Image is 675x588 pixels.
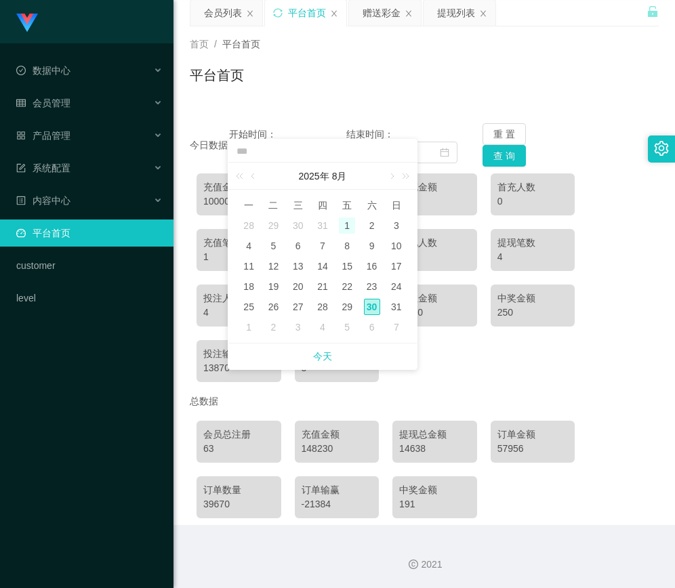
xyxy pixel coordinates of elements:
div: 提现人数 [399,236,470,250]
td: 2025年8月7日 [310,236,335,256]
i: 图标: calendar [440,148,449,157]
a: level [16,285,163,312]
td: 2025年9月6日 [359,317,384,337]
button: 重 置 [483,123,526,145]
div: 首充人数 [497,180,569,194]
span: 平台首页 [222,39,260,49]
td: 2025年8月28日 [310,297,335,317]
i: 图标: profile [16,196,26,205]
div: 10 [388,238,405,254]
div: 21 [314,278,331,295]
i: 图标: close [246,9,254,18]
span: 产品管理 [16,130,70,141]
span: 数据中心 [16,65,70,76]
td: 2025年8月21日 [310,276,335,297]
th: 周四 [310,195,335,215]
div: 17 [388,258,405,274]
div: 23 [364,278,380,295]
div: 3 [290,319,306,335]
td: 2025年8月29日 [335,297,359,317]
i: 图标: check-circle-o [16,66,26,75]
div: 订单金额 [497,427,569,442]
div: 中奖金额 [399,483,470,497]
div: 投注金额 [399,291,470,306]
th: 周二 [261,195,285,215]
div: 13870 [203,361,274,375]
div: 9 [364,238,380,254]
span: 三 [286,199,310,211]
div: 148230 [302,442,373,456]
div: 会员总注册 [203,427,274,442]
div: 20 [290,278,306,295]
div: 0 [399,194,470,209]
div: 4 [497,250,569,264]
div: 4 [314,319,331,335]
div: 57956 [497,442,569,456]
div: 191 [399,497,470,511]
div: 22 [339,278,355,295]
i: 图标: appstore-o [16,131,26,140]
td: 2025年8月31日 [384,297,409,317]
td: 2025年8月23日 [359,276,384,297]
i: 图标: close [330,9,338,18]
th: 周五 [335,195,359,215]
div: 3 [388,217,405,234]
i: 图标: copyright [409,560,418,569]
th: 周一 [237,195,261,215]
td: 2025年8月24日 [384,276,409,297]
span: / [214,39,217,49]
div: 充值笔数 [203,236,274,250]
th: 周三 [286,195,310,215]
div: 30 [290,217,306,234]
div: 2 [399,250,470,264]
div: 39670 [203,497,274,511]
div: 4 [203,306,274,320]
span: 内容中心 [16,195,70,206]
a: 图标: dashboard平台首页 [16,219,163,247]
a: 今天 [313,343,332,369]
a: 下个月 (翻页下键) [385,163,397,190]
div: 25 [241,299,257,315]
td: 2025年7月30日 [286,215,310,236]
div: 27 [290,299,306,315]
a: customer [16,252,163,279]
i: 图标: sync [273,8,283,18]
div: 总数据 [190,389,659,414]
td: 2025年8月6日 [286,236,310,256]
div: 15 [339,258,355,274]
div: 订单数量 [203,483,274,497]
div: 充值金额 [302,427,373,442]
td: 2025年8月2日 [359,215,384,236]
div: 提现总金额 [399,427,470,442]
td: 2025年9月7日 [384,317,409,337]
div: 提现笔数 [497,236,569,250]
td: 2025年8月26日 [261,297,285,317]
span: 结束时间： [346,129,394,140]
div: 4 [241,238,257,254]
td: 2025年9月3日 [286,317,310,337]
div: 首充金额 [399,180,470,194]
div: 5 [265,238,281,254]
div: 18 [241,278,257,295]
a: 上个月 (翻页上键) [248,163,260,190]
td: 2025年9月5日 [335,317,359,337]
td: 2025年8月25日 [237,297,261,317]
td: 2025年8月8日 [335,236,359,256]
td: 2025年8月3日 [384,215,409,236]
div: 250 [497,306,569,320]
td: 2025年8月1日 [335,215,359,236]
div: 1 [339,217,355,234]
i: 图标: form [16,163,26,173]
div: 30 [364,299,380,315]
td: 2025年8月15日 [335,256,359,276]
a: 8月 [331,163,348,190]
th: 周日 [384,195,409,215]
div: 2 [364,217,380,234]
div: 10000 [203,194,274,209]
i: 图标: close [479,9,487,18]
span: 六 [359,199,384,211]
div: 26 [265,299,281,315]
button: 查 询 [483,145,526,167]
div: 30.00 [399,306,470,320]
div: 0 [497,194,569,209]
